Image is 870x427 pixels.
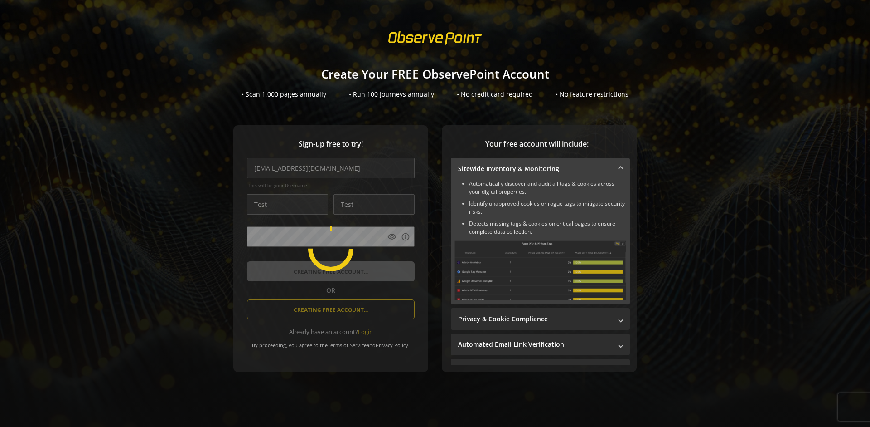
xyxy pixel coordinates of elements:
li: Detects missing tags & cookies on critical pages to ensure complete data collection. [469,220,626,236]
li: Automatically discover and audit all tags & cookies across your digital properties. [469,180,626,196]
span: Your free account will include: [451,139,623,149]
img: Sitewide Inventory & Monitoring [454,240,626,300]
div: • No credit card required [457,90,533,99]
a: Terms of Service [328,342,367,348]
div: By proceeding, you agree to the and . [247,336,415,348]
mat-panel-title: Automated Email Link Verification [458,340,612,349]
mat-expansion-panel-header: Performance Monitoring with Web Vitals [451,359,630,381]
span: Sign-up free to try! [247,139,415,149]
div: • Scan 1,000 pages annually [242,90,326,99]
div: • Run 100 Journeys annually [349,90,434,99]
div: Sitewide Inventory & Monitoring [451,180,630,304]
li: Identify unapproved cookies or rogue tags to mitigate security risks. [469,200,626,216]
mat-panel-title: Sitewide Inventory & Monitoring [458,164,612,173]
mat-expansion-panel-header: Sitewide Inventory & Monitoring [451,158,630,180]
mat-expansion-panel-header: Automated Email Link Verification [451,334,630,355]
mat-expansion-panel-header: Privacy & Cookie Compliance [451,308,630,330]
mat-panel-title: Privacy & Cookie Compliance [458,314,612,324]
div: • No feature restrictions [556,90,628,99]
a: Privacy Policy [376,342,408,348]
